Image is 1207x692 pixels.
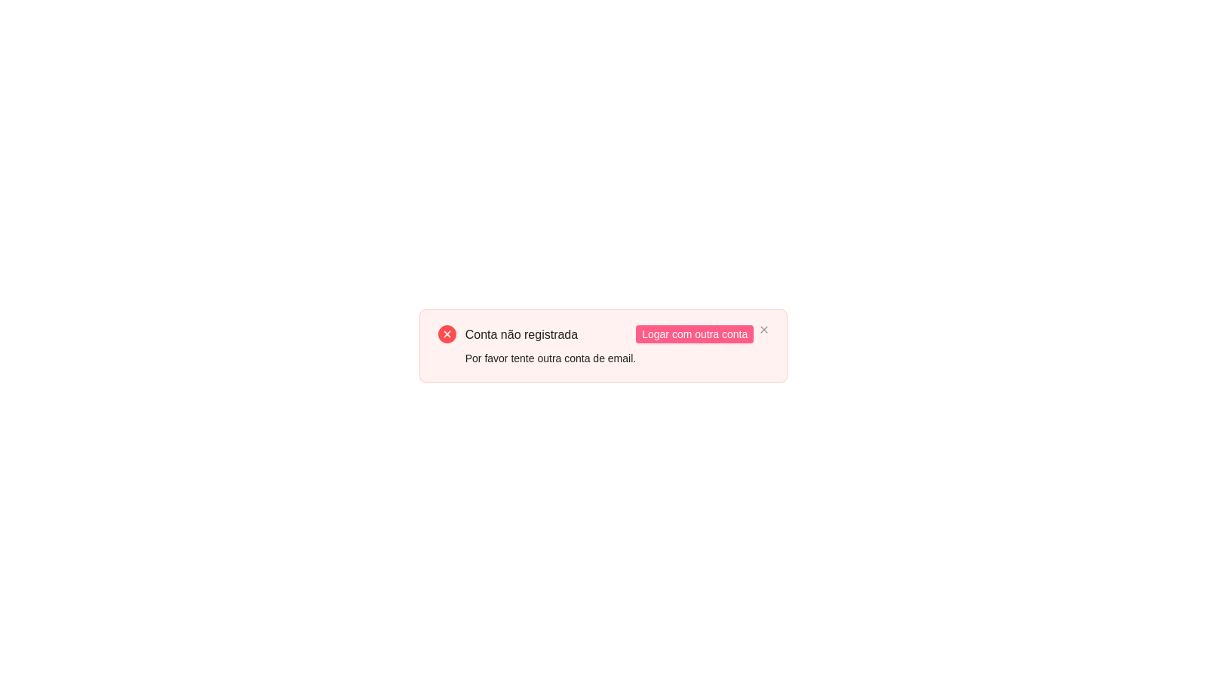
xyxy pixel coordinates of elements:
[760,325,769,335] button: close
[438,325,456,343] span: close-circle
[760,325,769,334] span: close
[636,325,754,343] button: Logar com outra conta
[465,325,636,344] div: Conta não registrada
[642,326,748,343] span: Logar com outra conta
[465,350,636,367] div: Por favor tente outra conta de email.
